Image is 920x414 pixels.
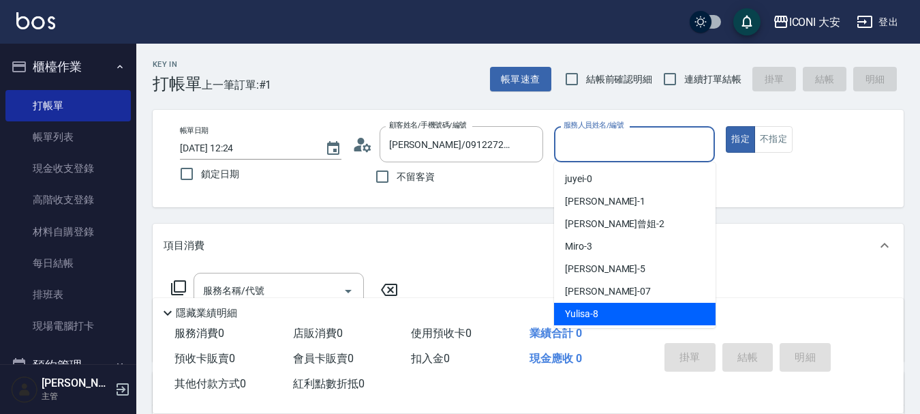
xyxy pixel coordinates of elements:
h2: Key In [153,60,202,69]
a: 現金收支登錄 [5,153,131,184]
img: Person [11,376,38,403]
a: 材料自購登錄 [5,216,131,248]
a: 打帳單 [5,90,131,121]
span: juyei -0 [565,172,592,186]
span: 連續打單結帳 [684,72,741,87]
p: 隱藏業績明細 [176,306,237,321]
p: 項目消費 [164,239,204,253]
span: 現金應收 0 [530,352,582,365]
span: 其他付款方式 0 [174,377,246,390]
a: 帳單列表 [5,121,131,153]
img: Logo [16,12,55,29]
span: Yulisa -8 [565,307,598,321]
span: 鎖定日期 [201,167,239,181]
span: 扣入金 0 [411,352,450,365]
label: 帳單日期 [180,125,209,136]
span: 店販消費 0 [293,327,343,340]
a: 現場電腦打卡 [5,310,131,342]
button: ICONI 大安 [767,8,846,36]
label: 顧客姓名/手機號碼/編號 [389,120,467,130]
input: YYYY/MM/DD hh:mm [180,137,311,160]
button: 帳單速查 [490,67,551,92]
span: 服務消費 0 [174,327,224,340]
span: [PERSON_NAME] -1 [565,194,645,209]
a: 排班表 [5,279,131,310]
span: 結帳前確認明細 [586,72,653,87]
button: save [733,8,761,35]
button: Choose date, selected date is 2025-09-07 [317,132,350,165]
span: 紅利點數折抵 0 [293,377,365,390]
a: 高階收支登錄 [5,184,131,216]
h5: [PERSON_NAME] [42,376,111,390]
span: [PERSON_NAME] -07 [565,284,651,299]
button: 指定 [726,126,755,153]
span: 會員卡販賣 0 [293,352,354,365]
button: 預約管理 [5,348,131,383]
span: 不留客資 [397,170,435,184]
span: 使用預收卡 0 [411,327,472,340]
button: Open [337,280,359,302]
div: ICONI 大安 [789,14,841,31]
label: 服務人員姓名/編號 [564,120,624,130]
span: [PERSON_NAME]曾姐 -2 [565,217,664,231]
span: Miro -3 [565,239,592,254]
button: 登出 [851,10,904,35]
h3: 打帳單 [153,74,202,93]
span: 預收卡販賣 0 [174,352,235,365]
p: 主管 [42,390,111,402]
div: 項目消費 [153,224,904,267]
span: 上一筆訂單:#1 [202,76,272,93]
span: 業績合計 0 [530,327,582,340]
button: 櫃檯作業 [5,49,131,85]
button: 不指定 [754,126,793,153]
span: [PERSON_NAME] -5 [565,262,645,276]
a: 每日結帳 [5,248,131,279]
